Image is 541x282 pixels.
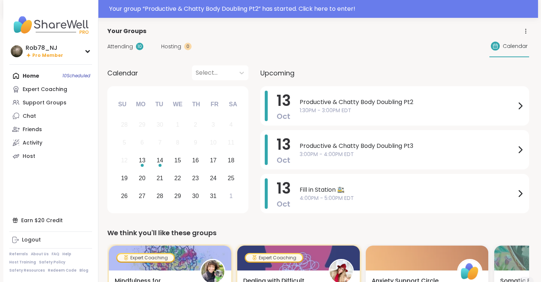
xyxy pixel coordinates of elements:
[157,191,163,201] div: 28
[170,117,186,133] div: Not available Wednesday, October 1st, 2025
[503,42,528,50] span: Calendar
[79,268,88,273] a: Blog
[136,43,143,50] div: 10
[48,268,76,273] a: Redeem Code
[175,173,181,183] div: 22
[277,90,291,111] span: 13
[23,99,66,107] div: Support Groups
[188,188,203,204] div: Choose Thursday, October 30th, 2025
[9,233,92,247] a: Logout
[23,113,36,120] div: Chat
[170,153,186,169] div: Choose Wednesday, October 15th, 2025
[188,135,203,151] div: Not available Thursday, October 9th, 2025
[300,142,516,150] span: Productive & Chatty Body Doubling Pt3
[205,188,221,204] div: Choose Friday, October 31st, 2025
[223,117,239,133] div: Not available Saturday, October 4th, 2025
[194,120,197,130] div: 2
[152,135,168,151] div: Not available Tuesday, October 7th, 2025
[62,252,71,257] a: Help
[9,12,92,38] img: ShareWell Nav Logo
[277,155,290,165] span: Oct
[205,153,221,169] div: Choose Friday, October 17th, 2025
[205,135,221,151] div: Not available Friday, October 10th, 2025
[170,135,186,151] div: Not available Wednesday, October 8th, 2025
[9,252,28,257] a: Referrals
[152,153,168,169] div: Choose Tuesday, October 14th, 2025
[123,137,126,148] div: 5
[115,116,240,205] div: month 2025-10
[223,170,239,186] div: Choose Saturday, October 25th, 2025
[134,135,150,151] div: Not available Monday, October 6th, 2025
[300,185,516,194] span: Fill in Station 🚉
[23,153,35,160] div: Host
[139,155,146,165] div: 13
[39,260,65,265] a: Safety Policy
[157,173,163,183] div: 21
[134,153,150,169] div: Choose Monday, October 13th, 2025
[9,260,36,265] a: Host Training
[228,173,234,183] div: 25
[300,98,516,107] span: Productive & Chatty Body Doubling Pt2
[22,236,41,244] div: Logout
[139,120,146,130] div: 29
[23,139,42,147] div: Activity
[188,96,204,113] div: Th
[134,188,150,204] div: Choose Monday, October 27th, 2025
[23,126,42,133] div: Friends
[152,170,168,186] div: Choose Tuesday, October 21st, 2025
[188,117,203,133] div: Not available Thursday, October 2nd, 2025
[210,173,216,183] div: 24
[139,191,146,201] div: 27
[140,137,144,148] div: 6
[117,153,133,169] div: Not available Sunday, October 12th, 2025
[228,137,234,148] div: 11
[194,137,197,148] div: 9
[210,155,216,165] div: 17
[9,214,92,227] div: Earn $20 Credit
[9,136,92,149] a: Activity
[206,96,223,113] div: Fr
[9,96,92,109] a: Support Groups
[26,44,63,52] div: Rob78_NJ
[107,68,138,78] span: Calendar
[23,86,67,93] div: Expert Coaching
[300,150,516,158] span: 3:00PM - 4:00PM EDT
[52,252,59,257] a: FAQ
[176,137,179,148] div: 8
[9,149,92,163] a: Host
[9,109,92,123] a: Chat
[161,43,181,51] span: Hosting
[300,107,516,114] span: 1:30PM - 3:00PM EDT
[188,170,203,186] div: Choose Thursday, October 23rd, 2025
[277,111,290,121] span: Oct
[107,228,529,238] div: We think you'll like these groups
[107,43,133,51] span: Attending
[192,173,199,183] div: 23
[9,82,92,96] a: Expert Coaching
[158,137,162,148] div: 7
[9,123,92,136] a: Friends
[175,155,181,165] div: 15
[157,120,163,130] div: 30
[117,170,133,186] div: Choose Sunday, October 19th, 2025
[170,170,186,186] div: Choose Wednesday, October 22nd, 2025
[157,155,163,165] div: 14
[225,96,241,113] div: Sa
[117,135,133,151] div: Not available Sunday, October 5th, 2025
[134,170,150,186] div: Choose Monday, October 20th, 2025
[133,96,149,113] div: Mo
[212,120,215,130] div: 3
[139,173,146,183] div: 20
[260,68,294,78] span: Upcoming
[121,120,128,130] div: 28
[223,153,239,169] div: Choose Saturday, October 18th, 2025
[107,27,146,36] span: Your Groups
[121,155,128,165] div: 12
[246,254,302,262] div: Expert Coaching
[205,117,221,133] div: Not available Friday, October 3rd, 2025
[277,134,291,155] span: 13
[121,191,128,201] div: 26
[176,120,179,130] div: 1
[192,155,199,165] div: 16
[192,191,199,201] div: 30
